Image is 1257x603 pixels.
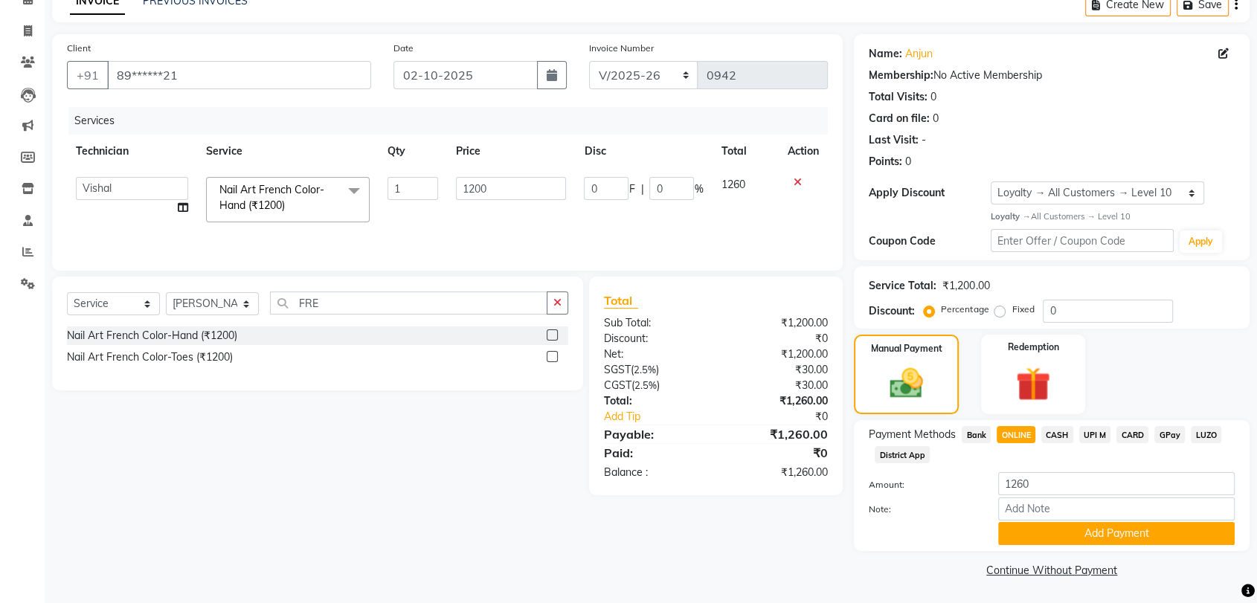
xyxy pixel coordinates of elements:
[593,331,716,346] div: Discount:
[197,135,379,168] th: Service
[869,303,915,319] div: Discount:
[270,291,547,315] input: Search or Scan
[997,426,1035,443] span: ONLINE
[905,46,933,62] a: Anjun
[869,154,902,170] div: Points:
[1079,426,1111,443] span: UPI M
[694,181,703,197] span: %
[593,409,736,425] a: Add Tip
[869,46,902,62] div: Name:
[991,210,1235,223] div: All Customers → Level 10
[1012,303,1034,316] label: Fixed
[922,132,926,148] div: -
[1007,341,1058,354] label: Redemption
[604,378,631,392] span: CGST
[589,42,654,55] label: Invoice Number
[942,278,989,294] div: ₹1,200.00
[712,135,779,168] th: Total
[67,328,237,344] div: Nail Art French Color-Hand (₹1200)
[998,472,1235,495] input: Amount
[393,42,414,55] label: Date
[379,135,448,168] th: Qty
[593,315,716,331] div: Sub Total:
[933,111,939,126] div: 0
[716,331,840,346] div: ₹0
[1191,426,1221,443] span: LUZO
[1116,426,1148,443] span: CARD
[107,61,371,89] input: Search by Name/Mobile/Email/Code
[593,378,716,393] div: ( )
[593,425,716,443] div: Payable:
[736,409,839,425] div: ₹0
[869,185,991,201] div: Apply Discount
[1041,426,1073,443] span: CASH
[716,378,840,393] div: ₹30.00
[991,211,1030,222] strong: Loyalty →
[869,111,930,126] div: Card on file:
[930,89,936,105] div: 0
[716,444,840,462] div: ₹0
[628,181,634,197] span: F
[67,61,109,89] button: +91
[68,107,839,135] div: Services
[716,393,840,409] div: ₹1,260.00
[604,363,631,376] span: SGST
[593,393,716,409] div: Total:
[869,132,919,148] div: Last Visit:
[604,293,638,309] span: Total
[593,362,716,378] div: ( )
[962,426,991,443] span: Bank
[857,563,1247,578] a: Continue Without Payment
[67,42,91,55] label: Client
[593,444,716,462] div: Paid:
[869,278,936,294] div: Service Total:
[67,135,197,168] th: Technician
[869,89,928,105] div: Total Visits:
[67,349,233,365] div: Nail Art French Color-Toes (₹1200)
[1154,426,1185,443] span: GPay
[716,346,840,362] div: ₹1,200.00
[869,68,933,83] div: Membership:
[721,178,745,191] span: 1260
[634,364,656,375] span: 2.5%
[869,233,991,249] div: Coupon Code
[447,135,575,168] th: Price
[640,181,643,197] span: |
[593,465,716,480] div: Balance :
[219,183,324,212] span: Nail Art French Color-Hand (₹1200)
[941,303,988,316] label: Percentage
[716,465,840,480] div: ₹1,260.00
[1005,363,1061,406] img: _gift.svg
[716,425,840,443] div: ₹1,260.00
[875,446,930,463] span: District App
[871,342,942,355] label: Manual Payment
[779,135,828,168] th: Action
[858,478,987,491] label: Amount:
[991,229,1174,252] input: Enter Offer / Coupon Code
[869,427,956,442] span: Payment Methods
[998,497,1235,520] input: Add Note
[593,346,716,362] div: Net:
[716,362,840,378] div: ₹30.00
[905,154,911,170] div: 0
[879,364,933,402] img: _cash.svg
[998,522,1235,545] button: Add Payment
[575,135,712,168] th: Disc
[716,315,840,331] div: ₹1,200.00
[869,68,1235,83] div: No Active Membership
[285,199,292,212] a: x
[858,503,987,516] label: Note:
[634,379,657,391] span: 2.5%
[1180,230,1222,253] button: Apply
